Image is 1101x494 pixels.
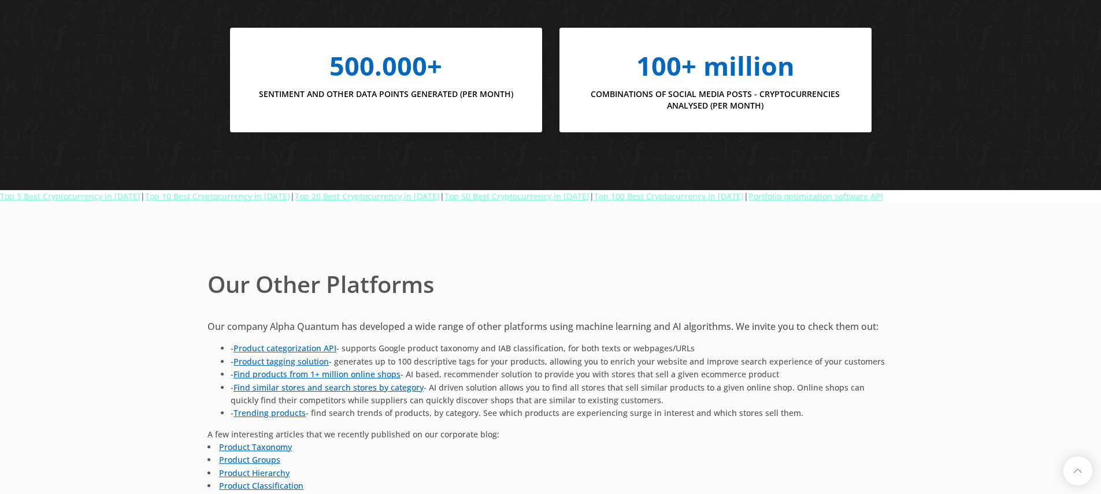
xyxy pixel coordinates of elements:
a: Find similar stores and search stores by category [233,382,424,393]
div: 100+ million [570,45,859,87]
li: - - find search trends of products, by category. See which products are experiencing surge in int... [231,407,894,419]
h4: Sentiment and other data points generated (per month) [241,88,530,111]
a: Portfolio optimization software [748,191,868,202]
a: Product tagging solution [233,356,329,367]
h4: combinations of social media posts - cryptocurrencies analysed (per month) [570,88,859,111]
a: Top 100 Best Cryptocurrency in [DATE] [594,191,744,202]
div: 500.000+ [241,45,530,87]
a: Trending products [233,407,306,418]
p: Our company Alpha Quantum has developed a wide range of other platforms using machine learning an... [207,320,894,335]
li: - - AI based, recommender solution to provide you with stores that sell a given ecommerce product [231,368,894,381]
a: Product Groups [219,454,280,465]
a: Top 20 Best Cryptocurrency in [DATE] [295,191,440,202]
a: API [870,191,883,202]
a: Find products from 1+ million online shops [233,369,401,380]
a: Top 10 Best Cryptocurrency in [DATE] [145,191,290,202]
a: Product Hierarchy [219,467,290,478]
li: - - generates up to 100 descriptive tags for your products, allowing you to enrich your website a... [231,355,894,368]
li: - - supports Google product taxonomy and IAB classification, for both texts or webpages/URLs [231,342,894,355]
a: Product categorization API [233,343,336,354]
span: Our Other Platforms [207,261,894,307]
a: Product Classification [219,480,303,491]
a: Top 50 Best Cryptocurrency in [DATE] [444,191,590,202]
a: Product Taxonomy [219,441,292,452]
li: - - AI driven solution allows you to find all stores that sell similar products to a given online... [231,381,894,407]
